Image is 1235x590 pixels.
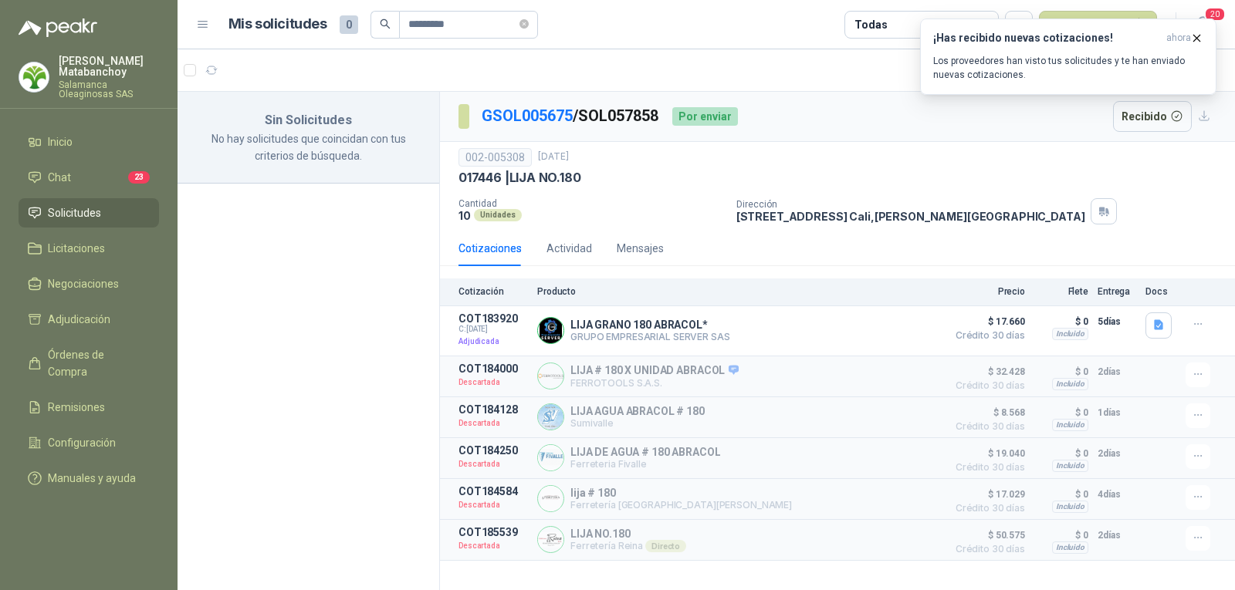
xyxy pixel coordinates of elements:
[948,422,1025,431] span: Crédito 30 días
[1166,32,1191,45] span: ahora
[458,286,528,297] p: Cotización
[458,444,528,457] p: COT184250
[19,464,159,493] a: Manuales y ayuda
[48,399,105,416] span: Remisiones
[546,240,592,257] div: Actividad
[1113,101,1193,132] button: Recibido
[933,54,1203,82] p: Los proveedores han visto tus solicitudes y te han enviado nuevas cotizaciones.
[1052,328,1088,340] div: Incluido
[672,107,738,126] div: Por enviar
[458,485,528,497] p: COT184584
[948,403,1025,422] span: $ 8.568
[570,331,730,342] p: GRUPO EMPRESARIAL SERVER SAS
[19,340,159,386] a: Órdenes de Compra
[1034,312,1088,331] p: $ 0
[736,199,1085,210] p: Dirección
[19,393,159,422] a: Remisiones
[519,17,529,32] span: close-circle
[380,19,391,29] span: search
[458,198,724,209] p: Cantidad
[736,210,1085,223] p: [STREET_ADDRESS] Cali , [PERSON_NAME][GEOGRAPHIC_DATA]
[570,319,730,331] p: LIJA GRANO 180 ABRACOL*
[458,497,528,513] p: Descartada
[1052,419,1088,431] div: Incluido
[458,148,532,167] div: 002-005308
[1098,403,1136,422] p: 1 días
[948,526,1025,544] span: $ 50.575
[1034,286,1088,297] p: Flete
[570,458,720,470] p: Ferreteria Fivalle
[948,463,1025,472] span: Crédito 30 días
[1204,7,1226,22] span: 20
[59,80,159,99] p: Salamanca Oleaginosas SAS
[645,540,686,552] div: Directo
[1052,460,1088,472] div: Incluido
[1098,312,1136,331] p: 5 días
[228,13,327,35] h1: Mis solicitudes
[1039,11,1157,39] button: Nueva solicitud
[1098,485,1136,504] p: 4 días
[948,381,1025,390] span: Crédito 30 días
[948,544,1025,554] span: Crédito 30 días
[519,19,529,29] span: close-circle
[538,318,563,343] img: Company Logo
[19,62,49,92] img: Company Logo
[948,312,1025,331] span: $ 17.660
[570,528,686,540] p: LIJA NO.180
[458,526,528,538] p: COT185539
[537,286,939,297] p: Producto
[1098,444,1136,463] p: 2 días
[538,363,563,389] img: Company Logo
[48,346,144,380] span: Órdenes de Compra
[570,446,720,458] p: LIJA DE AGUA # 180 ABRACOL
[482,104,660,128] p: / SOL057858
[1189,11,1216,39] button: 20
[340,15,358,34] span: 0
[854,16,887,33] div: Todas
[474,209,522,221] div: Unidades
[196,130,421,164] p: No hay solicitudes que coincidan con tus criterios de búsqueda.
[19,269,159,298] a: Negociaciones
[48,434,116,451] span: Configuración
[1098,286,1136,297] p: Entrega
[1052,378,1088,390] div: Incluido
[19,19,97,37] img: Logo peakr
[570,487,792,499] p: lija # 180
[538,150,569,164] p: [DATE]
[19,428,159,457] a: Configuración
[948,286,1025,297] p: Precio
[920,19,1216,95] button: ¡Has recibido nuevas cotizaciones!ahora Los proveedores han visto tus solicitudes y te han enviad...
[48,133,73,150] span: Inicio
[48,240,105,257] span: Licitaciones
[128,171,150,184] span: 23
[48,169,71,186] span: Chat
[48,470,136,487] span: Manuales y ayuda
[948,444,1025,463] span: $ 19.040
[458,538,528,554] p: Descartada
[59,56,159,77] p: [PERSON_NAME] Matabanchoy
[48,311,110,328] span: Adjudicación
[458,416,528,431] p: Descartada
[1034,526,1088,544] p: $ 0
[19,234,159,263] a: Licitaciones
[1034,485,1088,504] p: $ 0
[458,457,528,472] p: Descartada
[19,163,159,192] a: Chat23
[570,405,705,417] p: LIJA AGUA ABRACOL # 180
[933,32,1160,45] h3: ¡Has recibido nuevas cotizaciones!
[458,403,528,416] p: COT184128
[570,377,739,389] p: FERROTOOLS S.A.S.
[538,527,563,552] img: Company Logo
[458,362,528,375] p: COT184000
[538,404,563,430] img: Company Logo
[482,106,573,125] a: GSOL005675
[458,312,528,325] p: COT183920
[458,240,522,257] div: Cotizaciones
[48,275,119,292] span: Negociaciones
[570,499,792,511] p: Ferretería [GEOGRAPHIC_DATA][PERSON_NAME]
[1145,286,1176,297] p: Docs
[1098,526,1136,544] p: 2 días
[1052,501,1088,513] div: Incluido
[1098,362,1136,381] p: 2 días
[458,334,528,349] p: Adjudicada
